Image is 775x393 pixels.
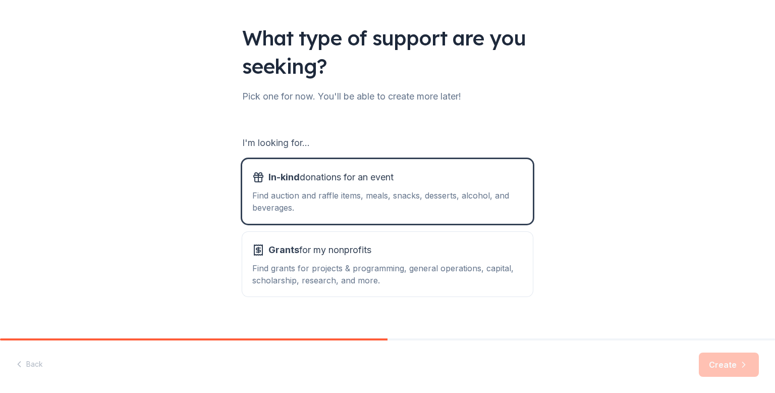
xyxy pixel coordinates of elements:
div: Find grants for projects & programming, general operations, capital, scholarship, research, and m... [252,262,523,286]
button: Grantsfor my nonprofitsFind grants for projects & programming, general operations, capital, schol... [242,232,533,297]
span: Grants [268,244,299,255]
span: for my nonprofits [268,242,371,258]
button: In-kinddonations for an eventFind auction and raffle items, meals, snacks, desserts, alcohol, and... [242,159,533,224]
span: donations for an event [268,169,394,185]
span: In-kind [268,172,300,182]
div: What type of support are you seeking? [242,24,533,80]
div: I'm looking for... [242,135,533,151]
div: Pick one for now. You'll be able to create more later! [242,88,533,105]
div: Find auction and raffle items, meals, snacks, desserts, alcohol, and beverages. [252,189,523,214]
